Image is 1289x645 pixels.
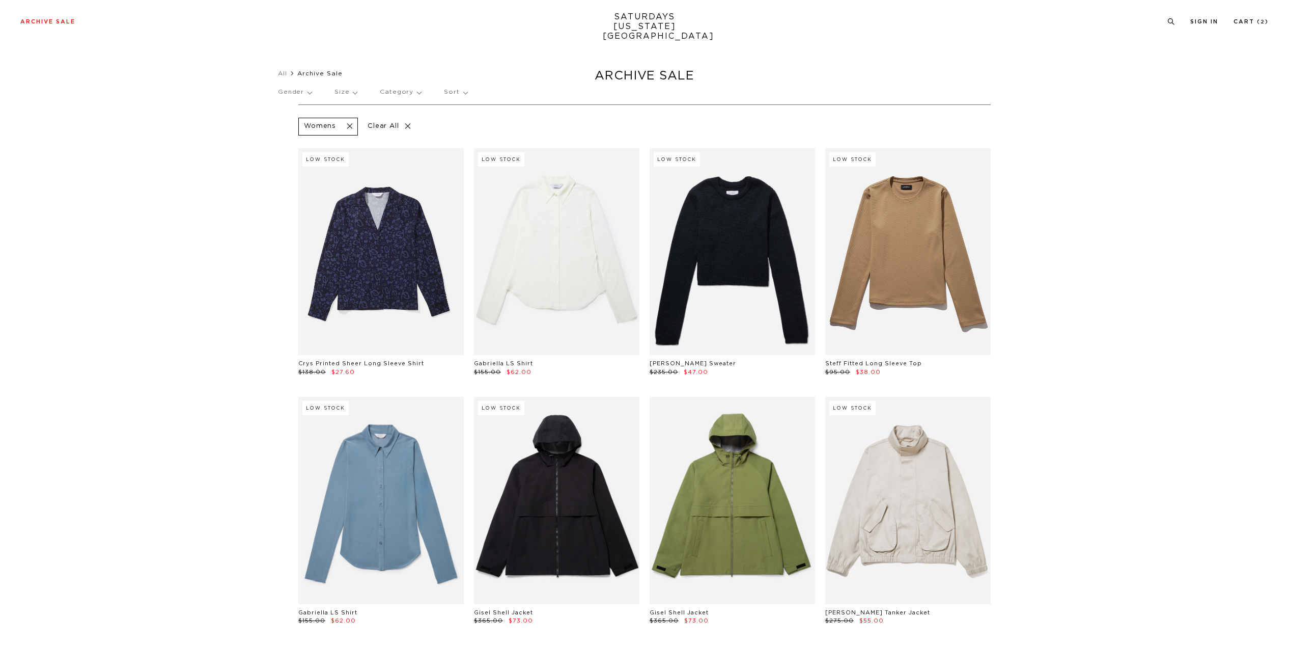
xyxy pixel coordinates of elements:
div: Low Stock [654,152,700,167]
a: Gabriella LS Shirt [298,610,357,615]
div: Low Stock [302,401,349,415]
a: [PERSON_NAME] Sweater [650,361,736,366]
span: $138.00 [298,369,326,375]
span: $365.00 [650,618,679,624]
p: Sort [444,80,467,104]
a: Gisel Shell Jacket [650,610,709,615]
p: Clear All [363,118,415,136]
a: Crys Printed Sheer Long Sleeve Shirt [298,361,424,366]
a: All [278,70,287,76]
span: $38.00 [856,369,881,375]
a: Gabriella LS Shirt [474,361,533,366]
div: Low Stock [829,152,876,167]
span: $155.00 [474,369,501,375]
div: Low Stock [829,401,876,415]
span: $73.00 [509,618,533,624]
div: Low Stock [478,152,524,167]
span: $275.00 [825,618,854,624]
span: $95.00 [825,369,850,375]
span: $62.00 [507,369,531,375]
p: Category [380,80,421,104]
span: $365.00 [474,618,503,624]
span: $73.00 [684,618,709,624]
a: Steff Fitted Long Sleeve Top [825,361,922,366]
div: Low Stock [302,152,349,167]
a: SATURDAYS[US_STATE][GEOGRAPHIC_DATA] [603,12,687,41]
span: $62.00 [331,618,356,624]
span: $55.00 [859,618,884,624]
a: Gisel Shell Jacket [474,610,533,615]
span: $47.00 [684,369,708,375]
a: Cart (2) [1234,19,1269,24]
span: $235.00 [650,369,678,375]
p: Gender [278,80,312,104]
a: Archive Sale [20,19,75,24]
p: Size [334,80,357,104]
a: Sign In [1190,19,1218,24]
span: $27.60 [331,369,355,375]
span: Archive Sale [297,70,343,76]
p: Womens [304,122,336,131]
a: [PERSON_NAME] Tanker Jacket [825,610,930,615]
small: 2 [1260,20,1265,24]
div: Low Stock [478,401,524,415]
span: $155.00 [298,618,325,624]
